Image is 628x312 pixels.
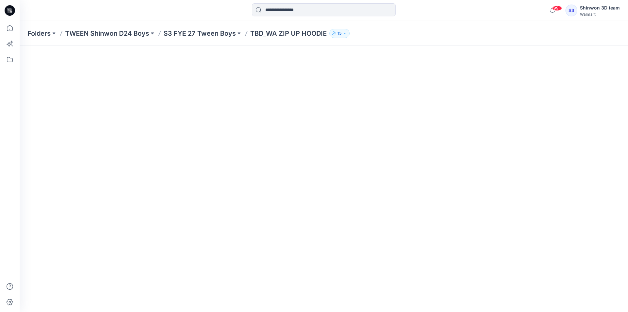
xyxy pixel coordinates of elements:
span: 99+ [552,6,562,11]
p: TBD_WA ZIP UP HOODIE [250,29,327,38]
div: Walmart [580,12,620,17]
div: Shinwon 3D team [580,4,620,12]
button: 15 [329,29,350,38]
iframe: edit-style [20,46,628,312]
a: Folders [27,29,51,38]
a: S3 FYE 27 Tween Boys [164,29,236,38]
p: 15 [338,30,341,37]
a: TWEEN Shinwon D24 Boys [65,29,149,38]
div: S3 [566,5,577,16]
